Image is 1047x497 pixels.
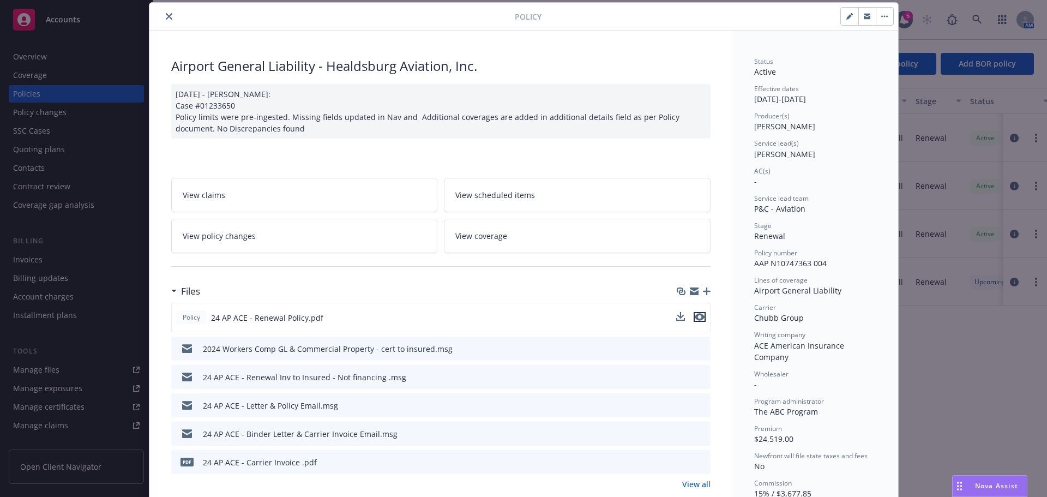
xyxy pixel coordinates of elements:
[754,451,868,460] span: Newfront will file state taxes and fees
[754,149,815,159] span: [PERSON_NAME]
[754,176,757,187] span: -
[171,284,200,298] div: Files
[203,343,453,355] div: 2024 Workers Comp GL & Commercial Property - cert to insured.msg
[952,475,1027,497] button: Nova Assist
[180,458,194,466] span: pdf
[679,343,688,355] button: download file
[754,121,815,131] span: [PERSON_NAME]
[754,285,841,296] span: Airport General Liability
[754,166,771,176] span: AC(s)
[171,57,711,75] div: Airport General Liability - Healdsburg Aviation, Inc.
[754,221,772,230] span: Stage
[754,330,805,339] span: Writing company
[754,424,782,433] span: Premium
[444,178,711,212] a: View scheduled items
[754,478,792,488] span: Commission
[696,343,706,355] button: preview file
[754,379,757,390] span: -
[696,428,706,440] button: preview file
[754,67,776,77] span: Active
[754,258,827,268] span: AAP N10747363 004
[754,84,876,105] div: [DATE] - [DATE]
[754,397,824,406] span: Program administrator
[754,231,785,241] span: Renewal
[171,178,438,212] a: View claims
[171,219,438,253] a: View policy changes
[203,428,398,440] div: 24 AP ACE - Binder Letter & Carrier Invoice Email.msg
[754,248,797,258] span: Policy number
[455,230,507,242] span: View coverage
[754,340,846,362] span: ACE American Insurance Company
[203,457,317,468] div: 24 AP ACE - Carrier Invoice .pdf
[754,406,818,417] span: The ABC Program
[183,230,256,242] span: View policy changes
[679,372,688,383] button: download file
[754,194,809,203] span: Service lead team
[181,284,200,298] h3: Files
[444,219,711,253] a: View coverage
[754,203,805,214] span: P&C - Aviation
[754,84,799,93] span: Effective dates
[679,400,688,411] button: download file
[180,313,202,322] span: Policy
[163,10,176,23] button: close
[694,312,706,324] button: preview file
[694,312,706,322] button: preview file
[696,372,706,383] button: preview file
[183,189,225,201] span: View claims
[754,461,765,471] span: No
[754,111,790,121] span: Producer(s)
[679,428,688,440] button: download file
[171,84,711,139] div: [DATE] - [PERSON_NAME]: Case #01233650 Policy limits were pre-ingested. Missing fields updated in...
[676,312,685,321] button: download file
[953,476,966,496] div: Drag to move
[676,312,685,324] button: download file
[515,11,541,22] span: Policy
[696,457,706,468] button: preview file
[754,57,773,66] span: Status
[754,303,776,312] span: Carrier
[754,434,793,444] span: $24,519.00
[696,400,706,411] button: preview file
[754,369,789,379] span: Wholesaler
[754,313,804,323] span: Chubb Group
[975,481,1018,490] span: Nova Assist
[203,372,406,383] div: 24 AP ACE - Renewal Inv to Insured - Not financing .msg
[754,276,808,285] span: Lines of coverage
[682,478,711,490] a: View all
[679,457,688,468] button: download file
[455,189,535,201] span: View scheduled items
[754,139,799,148] span: Service lead(s)
[211,312,323,324] span: 24 AP ACE - Renewal Policy.pdf
[203,400,338,411] div: 24 AP ACE - Letter & Policy Email.msg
